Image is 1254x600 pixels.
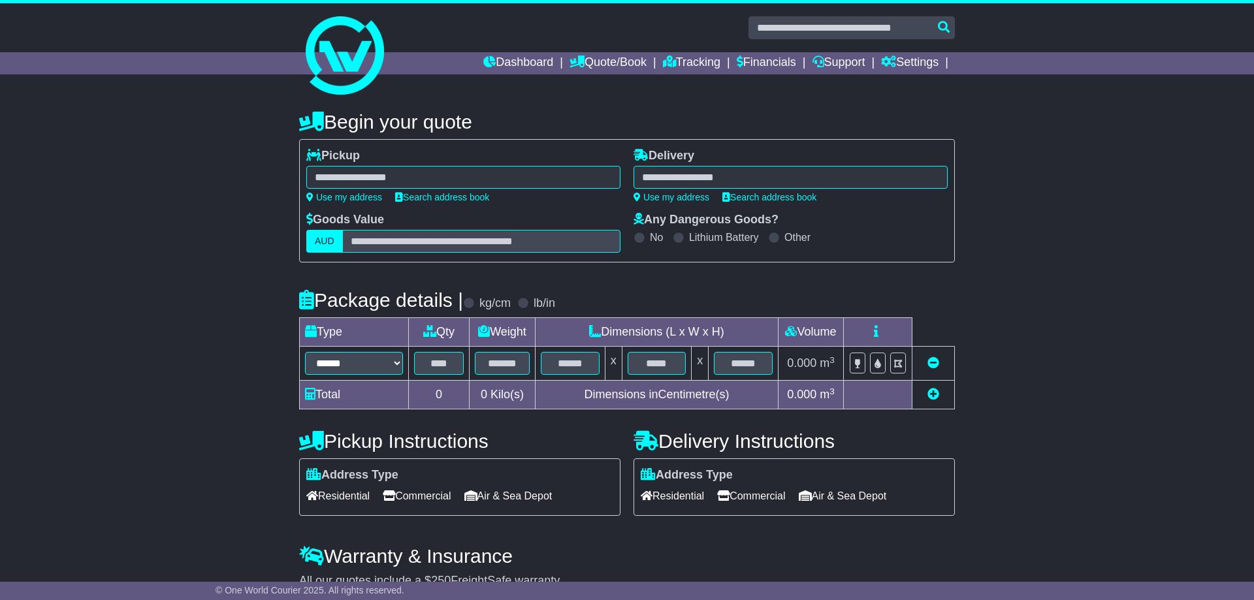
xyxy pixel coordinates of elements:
a: Quote/Book [570,52,647,74]
label: Goods Value [306,213,384,227]
a: Use my address [634,192,709,202]
sup: 3 [829,387,835,396]
td: x [605,347,622,381]
td: 0 [409,381,470,409]
a: Tracking [663,52,720,74]
label: kg/cm [479,296,511,311]
label: lb/in [534,296,555,311]
td: Dimensions in Centimetre(s) [535,381,778,409]
span: Residential [641,486,704,506]
label: Any Dangerous Goods? [634,213,779,227]
span: m [820,388,835,401]
a: Add new item [927,388,939,401]
span: 0.000 [787,356,816,370]
h4: Warranty & Insurance [299,545,955,567]
h4: Pickup Instructions [299,430,620,452]
span: 0 [481,388,487,401]
td: Type [300,318,409,347]
td: Volume [778,318,843,347]
td: x [692,347,709,381]
span: 0.000 [787,388,816,401]
a: Support [812,52,865,74]
span: Residential [306,486,370,506]
label: AUD [306,230,343,253]
a: Settings [881,52,939,74]
a: Use my address [306,192,382,202]
a: Financials [737,52,796,74]
td: Kilo(s) [470,381,536,409]
a: Remove this item [927,356,939,370]
a: Dashboard [483,52,553,74]
label: Address Type [641,468,733,482]
label: No [650,231,663,244]
span: Commercial [717,486,785,506]
sup: 3 [829,355,835,365]
a: Search address book [395,192,489,202]
td: Dimensions (L x W x H) [535,318,778,347]
span: Air & Sea Depot [464,486,553,506]
span: 250 [431,574,451,587]
a: Search address book [722,192,816,202]
span: m [820,356,835,370]
label: Lithium Battery [689,231,759,244]
label: Address Type [306,468,398,482]
h4: Delivery Instructions [634,430,955,452]
span: Air & Sea Depot [799,486,887,506]
h4: Package details | [299,289,463,311]
label: Pickup [306,149,360,163]
h4: Begin your quote [299,111,955,133]
div: All our quotes include a $ FreightSafe warranty. [299,574,955,588]
span: Commercial [383,486,451,506]
span: © One World Courier 2025. All rights reserved. [216,585,404,595]
td: Weight [470,318,536,347]
td: Total [300,381,409,409]
label: Delivery [634,149,694,163]
label: Other [784,231,811,244]
td: Qty [409,318,470,347]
